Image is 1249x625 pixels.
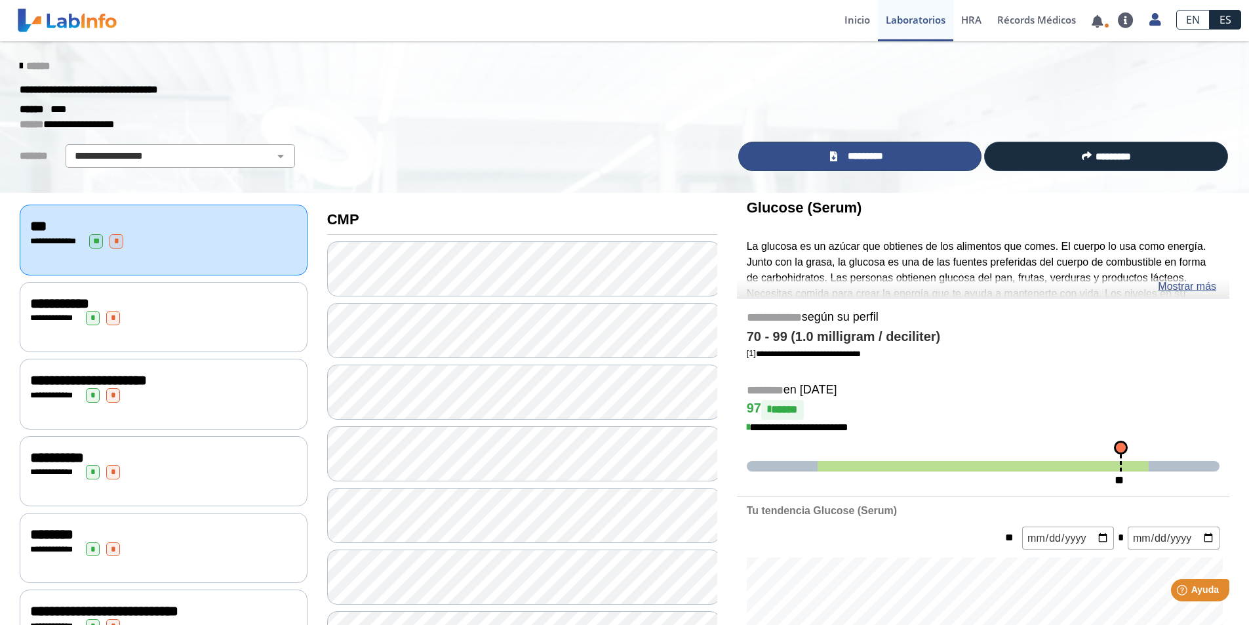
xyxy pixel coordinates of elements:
[747,199,862,216] b: Glucose (Serum)
[327,211,359,228] b: CMP
[961,13,981,26] span: HRA
[747,310,1219,325] h5: según su perfil
[1128,527,1219,550] input: mm/dd/yyyy
[1132,574,1235,611] iframe: Help widget launcher
[747,505,897,516] b: Tu tendencia Glucose (Serum)
[747,329,1219,345] h4: 70 - 99 (1.0 milligram / deciliter)
[1158,279,1216,294] a: Mostrar más
[747,400,1219,420] h4: 97
[1210,10,1241,30] a: ES
[747,239,1219,333] p: La glucosa es un azúcar que obtienes de los alimentos que comes. El cuerpo lo usa como energía. J...
[1022,527,1114,550] input: mm/dd/yyyy
[747,348,861,358] a: [1]
[1176,10,1210,30] a: EN
[747,383,1219,398] h5: en [DATE]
